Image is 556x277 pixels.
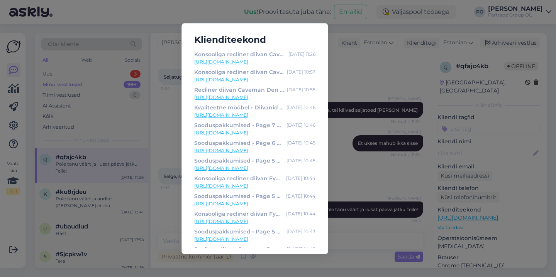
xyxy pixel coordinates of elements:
[194,183,315,190] a: [URL][DOMAIN_NAME]
[194,103,283,112] div: Kvaliteetne mööbel • Diivanid • Tv-alused • Diivanilauad ja palju muud
[194,210,283,218] div: Konsooliga recliner diivan Fyne-Dyme • Mugavad recliner diivanid
[288,50,315,59] div: [DATE] 11:26
[194,174,283,183] div: Konsooliga recliner diivan Fyne-Dyme • Mugavad recliner diivanid
[286,121,315,129] div: [DATE] 10:46
[286,139,315,147] div: [DATE] 10:45
[194,121,283,129] div: Sooduspakkumised • Page 7 of 7 • Kvaliteetsed tooted soodsalt
[286,192,315,200] div: [DATE] 10:44
[194,227,283,236] div: Sooduspakkumised • Page 5 of 7 • Kvaliteetsed tooted soodsalt
[286,210,315,218] div: [DATE] 10:44
[286,103,315,112] div: [DATE] 10:46
[188,33,322,47] h5: Klienditeekond
[194,165,315,172] a: [URL][DOMAIN_NAME]
[194,129,315,136] a: [URL][DOMAIN_NAME]
[194,156,283,165] div: Sooduspakkumised • Page 5 of 7 • Kvaliteetsed tooted soodsalt
[286,227,315,236] div: [DATE] 10:43
[194,59,315,65] a: [URL][DOMAIN_NAME]
[286,174,315,183] div: [DATE] 10:44
[287,68,315,76] div: [DATE] 10:57
[194,147,315,154] a: [URL][DOMAIN_NAME]
[286,156,315,165] div: [DATE] 10:45
[194,200,315,207] a: [URL][DOMAIN_NAME]
[286,245,315,253] div: [DATE] 10:43
[194,139,283,147] div: Sooduspakkumised • Page 6 of 7 • Kvaliteetsed tooted soodsalt
[194,94,315,101] a: [URL][DOMAIN_NAME]
[194,50,285,59] div: Konsooliga recliner diivan Caveman Den • Pehme mööbel
[194,192,283,200] div: Sooduspakkumised • Page 5 of 7 • Kvaliteetsed tooted soodsalt
[194,68,284,76] div: Konsooliga recliner diivan Caveman Den • Pehme mööbel
[194,245,283,253] div: Recliner diivan Caveman Den • Reclinerid • Diivanid • [GEOGRAPHIC_DATA]
[194,86,284,94] div: Recliner diivan Caveman Den • Reclinerid • Diivanid • [GEOGRAPHIC_DATA]
[287,86,315,94] div: [DATE] 10:55
[194,218,315,225] a: [URL][DOMAIN_NAME]
[194,76,315,83] a: [URL][DOMAIN_NAME]
[194,112,315,119] a: [URL][DOMAIN_NAME]
[194,236,315,243] a: [URL][DOMAIN_NAME]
